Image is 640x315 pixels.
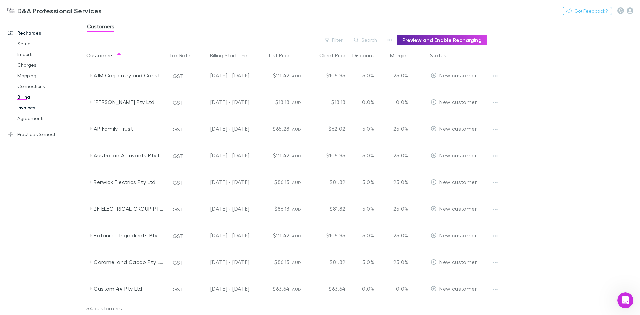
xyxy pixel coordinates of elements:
[170,177,187,188] button: GST
[391,205,408,213] p: 25.0%
[391,151,408,159] p: 25.0%
[308,249,348,275] div: $81.82
[86,195,516,222] div: BF ELECTRICAL GROUP PTY LTDGST[DATE] - [DATE]$86.13AUD$81.825.0%25.0%EditNew customer
[94,115,164,142] div: AP Family Trust
[252,169,292,195] div: $86.13
[439,259,476,265] span: New customer
[195,169,249,195] div: [DATE] - [DATE]
[292,233,301,238] span: AUD
[86,142,516,169] div: Australian Adjuvants Pty LtdGST[DATE] - [DATE]$111.42AUD$105.855.0%25.0%EditNew customer
[439,179,476,185] span: New customer
[252,115,292,142] div: $65.28
[1,28,90,38] a: Recharges
[391,98,408,106] p: 0.0%
[11,102,90,113] a: Invoices
[391,285,408,293] p: 0.0%
[195,249,249,275] div: [DATE] - [DATE]
[439,205,476,212] span: New customer
[439,152,476,158] span: New customer
[170,151,187,161] button: GST
[252,62,292,89] div: $111.42
[86,302,166,315] div: 54 customers
[11,113,90,124] a: Agreements
[352,49,382,62] button: Discount
[86,249,516,275] div: Caramel and Cacao Pty LtdGST[DATE] - [DATE]$86.13AUD$81.825.0%25.0%EditNew customer
[86,62,516,89] div: AJM Carpentry and Constructions Pty LtdGST[DATE] - [DATE]$111.42AUD$105.855.0%25.0%EditNew customer
[308,222,348,249] div: $105.85
[292,127,301,132] span: AUD
[391,178,408,186] p: 25.0%
[308,275,348,302] div: $63.64
[86,49,122,62] button: Customers
[170,257,187,268] button: GST
[252,249,292,275] div: $86.13
[563,7,612,15] button: Got Feedback?
[348,275,388,302] div: 0.0%
[11,49,90,60] a: Imports
[170,124,187,135] button: GST
[3,3,106,19] a: D&A Professional Services
[348,222,388,249] div: 5.0%
[252,222,292,249] div: $111.42
[348,142,388,169] div: 5.0%
[11,92,90,102] a: Billing
[439,125,476,132] span: New customer
[11,38,90,49] a: Setup
[430,49,454,62] button: Status
[170,71,187,81] button: GST
[292,100,301,105] span: AUD
[94,169,164,195] div: Berwick Electrics Pty Ltd
[86,89,516,115] div: [PERSON_NAME] Pty LtdGST[DATE] - [DATE]$18.18AUD$18.180.0%0.0%EditNew customer
[94,62,164,89] div: AJM Carpentry and Constructions Pty Ltd
[439,72,476,78] span: New customer
[86,222,516,249] div: Botanical Ingredients Pty LtdGST[DATE] - [DATE]$111.42AUD$105.855.0%25.0%EditNew customer
[195,115,249,142] div: [DATE] - [DATE]
[11,60,90,70] a: Charges
[348,89,388,115] div: 0.0%
[617,292,633,308] iframe: Intercom live chat
[195,89,249,115] div: [DATE] - [DATE]
[195,222,249,249] div: [DATE] - [DATE]
[292,73,301,78] span: AUD
[195,142,249,169] div: [DATE] - [DATE]
[169,49,198,62] button: Tax Rate
[252,195,292,222] div: $86.13
[94,275,164,302] div: Custom 44 Pty Ltd
[86,275,516,302] div: Custom 44 Pty LtdGST[DATE] - [DATE]$63.64AUD$63.640.0%0.0%EditNew customer
[1,129,90,140] a: Practice Connect
[86,115,516,142] div: AP Family TrustGST[DATE] - [DATE]$65.28AUD$62.025.0%25.0%EditNew customer
[348,169,388,195] div: 5.0%
[391,125,408,133] p: 25.0%
[252,275,292,302] div: $63.64
[319,49,355,62] button: Client Price
[195,195,249,222] div: [DATE] - [DATE]
[11,70,90,81] a: Mapping
[11,81,90,92] a: Connections
[94,195,164,222] div: BF ELECTRICAL GROUP PTY LTD
[170,231,187,241] button: GST
[195,275,249,302] div: [DATE] - [DATE]
[308,195,348,222] div: $81.82
[292,260,301,265] span: AUD
[397,35,487,45] button: Preview and Enable Recharging
[170,97,187,108] button: GST
[391,231,408,239] p: 25.0%
[269,49,299,62] button: List Price
[308,115,348,142] div: $62.02
[94,142,164,169] div: Australian Adjuvants Pty Ltd
[210,49,259,62] button: Billing Start - End
[94,249,164,275] div: Caramel and Cacao Pty Ltd
[390,49,414,62] button: Margin
[170,204,187,215] button: GST
[17,7,102,15] h3: D&A Professional Services
[439,99,476,105] span: New customer
[308,142,348,169] div: $105.85
[348,249,388,275] div: 5.0%
[321,36,347,44] button: Filter
[252,89,292,115] div: $18.18
[348,195,388,222] div: 5.0%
